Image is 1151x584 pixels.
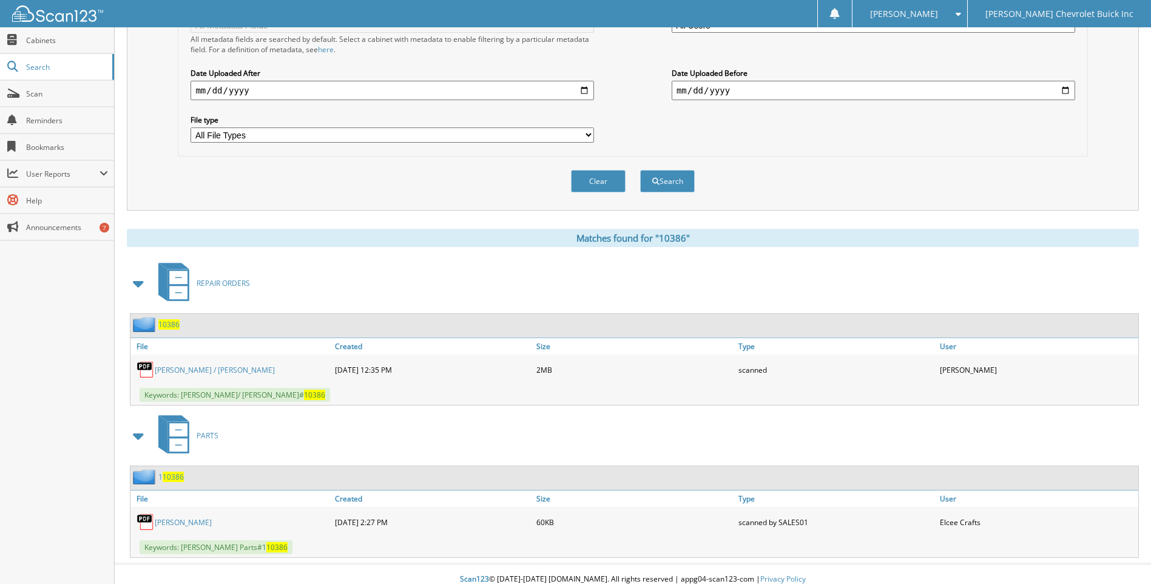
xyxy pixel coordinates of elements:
[533,338,735,355] a: Size
[191,68,594,78] label: Date Uploaded After
[735,510,937,534] div: scanned by SALES01
[870,10,938,18] span: [PERSON_NAME]
[140,388,330,402] span: Keywords: [PERSON_NAME]/ [PERSON_NAME]#
[1090,526,1151,584] iframe: Chat Widget
[163,472,184,482] span: 10386
[460,574,489,584] span: Scan123
[332,358,533,382] div: [DATE] 12:35 PM
[158,319,180,330] a: 10386
[191,81,594,100] input: start
[937,491,1138,507] a: User
[191,115,594,125] label: File type
[130,338,332,355] a: File
[133,469,158,484] img: folder2.png
[533,491,735,507] a: Size
[155,517,212,528] a: [PERSON_NAME]
[533,358,735,382] div: 2MB
[304,390,325,400] span: 10386
[140,540,292,554] span: Keywords: [PERSON_NAME] Parts#1
[26,115,108,126] span: Reminders
[26,89,108,99] span: Scan
[26,35,108,46] span: Cabinets
[332,491,533,507] a: Created
[735,358,937,382] div: scanned
[26,195,108,206] span: Help
[735,338,937,355] a: Type
[26,222,108,233] span: Announcements
[155,365,275,375] a: [PERSON_NAME] / [PERSON_NAME]
[127,229,1139,247] div: Matches found for "10386"
[151,259,250,307] a: REPAIR ORDERS
[672,81,1075,100] input: end
[640,170,695,192] button: Search
[130,491,332,507] a: File
[672,68,1075,78] label: Date Uploaded Before
[735,491,937,507] a: Type
[100,223,109,233] div: 7
[197,430,218,441] span: PARTS
[571,170,626,192] button: Clear
[937,338,1138,355] a: User
[137,361,155,379] img: PDF.png
[533,510,735,534] div: 60KB
[12,5,103,22] img: scan123-logo-white.svg
[332,510,533,534] div: [DATE] 2:27 PM
[158,472,184,482] a: 110386
[318,44,334,55] a: here
[26,62,106,72] span: Search
[191,34,594,55] div: All metadata fields are searched by default. Select a cabinet with metadata to enable filtering b...
[332,338,533,355] a: Created
[985,10,1133,18] span: [PERSON_NAME] Chevrolet Buick Inc
[937,510,1138,534] div: Elcee Crafts
[133,317,158,332] img: folder2.png
[137,513,155,531] img: PDF.png
[26,142,108,152] span: Bookmarks
[937,358,1138,382] div: [PERSON_NAME]
[266,542,288,552] span: 10386
[197,278,250,288] span: REPAIR ORDERS
[26,169,100,179] span: User Reports
[760,574,806,584] a: Privacy Policy
[151,412,218,460] a: PARTS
